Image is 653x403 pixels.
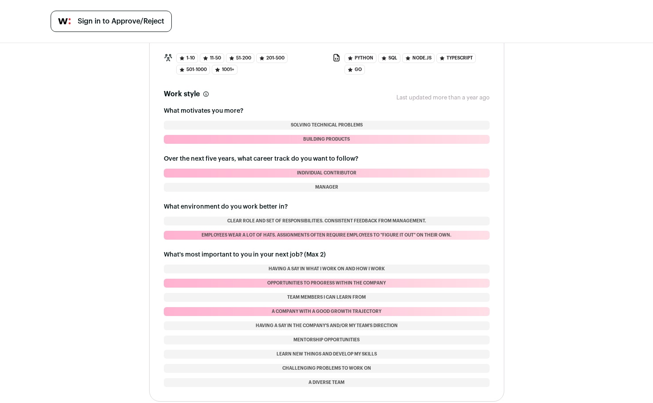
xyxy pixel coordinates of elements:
span: 51-200 [226,53,254,63]
li: Team members I can learn from [164,293,490,302]
li: Solving technical problems [164,121,490,130]
img: wellfound-symbol-flush-black-fb3c872781a75f747ccb3a119075da62bfe97bd399995f84a933054e44a575c4.png [58,18,71,24]
li: Individual contributor [164,169,490,178]
p: Last updated more than a year ago [396,94,490,101]
li: Clear role and set of responsibilities. Consistent feedback from management. [164,217,490,225]
li: Manager [164,183,490,192]
span: 11-50 [200,53,224,63]
li: Challenging problems to work on [164,364,490,373]
span: 501-1000 [176,65,210,75]
li: Having a say in what I work on and how I work [164,265,490,273]
span: Python [344,53,376,63]
a: Sign in to Approve/Reject [51,11,172,32]
li: A diverse team [164,378,490,387]
h3: What's most important to you in your next job? (Max 2) [164,250,490,259]
li: Learn new things and develop my skills [164,350,490,359]
li: Mentorship opportunities [164,336,490,344]
h3: What environment do you work better in? [164,202,490,211]
span: 201-500 [256,53,288,63]
li: Opportunities to progress within the company [164,279,490,288]
h2: Work style [164,89,200,99]
span: 1-10 [176,53,198,63]
h3: What motivates you more? [164,107,490,115]
li: Building products [164,135,490,144]
h3: Over the next five years, what career track do you want to follow? [164,154,490,163]
span: SQL [378,53,400,63]
li: Employees wear a lot of hats. Assignments often require employees to "figure it out" on their own. [164,231,490,240]
span: Sign in to Approve/Reject [78,16,164,27]
span: 1001+ [212,65,237,75]
li: A company with a good growth trajectory [164,307,490,316]
li: Having a say in the company's and/or my team's direction [164,321,490,330]
span: Node.js [402,53,435,63]
span: Go [344,65,365,75]
span: TypeScript [436,53,476,63]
